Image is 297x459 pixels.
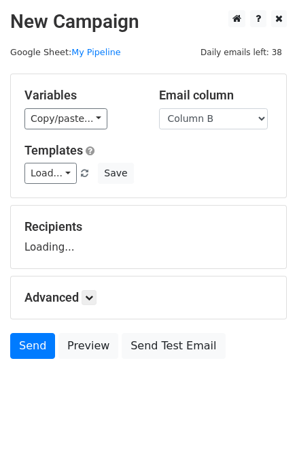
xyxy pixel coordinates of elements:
[10,10,287,33] h2: New Campaign
[24,163,77,184] a: Load...
[24,219,273,234] h5: Recipients
[159,88,273,103] h5: Email column
[24,290,273,305] h5: Advanced
[122,333,225,359] a: Send Test Email
[196,45,287,60] span: Daily emails left: 38
[98,163,133,184] button: Save
[10,333,55,359] a: Send
[24,88,139,103] h5: Variables
[196,47,287,57] a: Daily emails left: 38
[24,219,273,255] div: Loading...
[71,47,121,57] a: My Pipeline
[10,47,121,57] small: Google Sheet:
[24,108,107,129] a: Copy/paste...
[58,333,118,359] a: Preview
[24,143,83,157] a: Templates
